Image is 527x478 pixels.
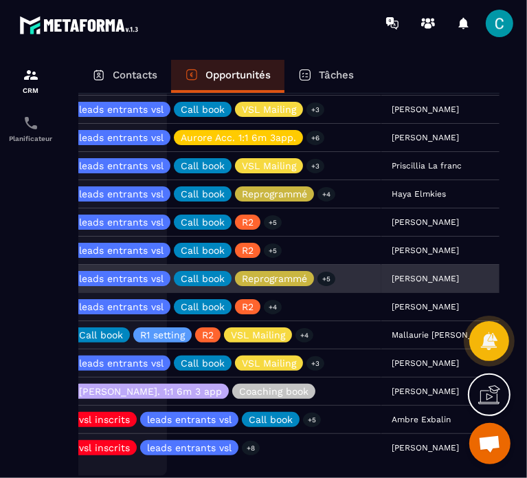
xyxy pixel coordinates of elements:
[79,161,164,171] p: leads entrants vsl
[3,135,58,142] p: Planificateur
[306,131,324,145] p: +6
[79,105,164,114] p: leads entrants vsl
[3,105,58,153] a: schedulerschedulerPlanificateur
[23,67,39,83] img: formation
[306,102,324,117] p: +3
[181,133,296,142] p: Aurore Acc. 1:1 6m 3app.
[79,274,164,283] p: leads entrants vsl
[79,358,164,368] p: leads entrants vsl
[79,302,164,312] p: leads entrants vsl
[147,415,232,424] p: leads entrants vsl
[79,330,123,340] p: Call book
[78,60,171,93] a: Contacts
[264,243,282,258] p: +5
[239,387,309,396] p: Coaching book
[205,69,271,81] p: Opportunités
[469,423,511,464] div: Ouvrir le chat
[284,60,368,93] a: Tâches
[113,69,157,81] p: Contacts
[3,56,58,105] a: formationformationCRM
[319,69,354,81] p: Tâches
[242,441,260,455] p: +8
[242,274,307,283] p: Reprogrammé
[264,215,282,230] p: +5
[147,443,232,453] p: leads entrants vsl
[79,443,130,453] p: vsl inscrits
[181,217,225,227] p: Call book
[79,217,164,227] p: leads entrants vsl
[306,356,324,371] p: +3
[181,161,225,171] p: Call book
[242,161,296,171] p: VSL Mailing
[242,217,254,227] p: R2
[79,246,164,255] p: leads entrants vsl
[202,330,214,340] p: R2
[317,187,335,202] p: +4
[242,358,296,368] p: VSL Mailing
[295,328,313,343] p: +4
[79,133,164,142] p: leads entrants vsl
[249,415,293,424] p: Call book
[23,115,39,131] img: scheduler
[242,189,307,199] p: Reprogrammé
[181,246,225,255] p: Call book
[79,387,222,396] p: [PERSON_NAME]. 1:1 6m 3 app
[181,274,225,283] p: Call book
[242,105,296,114] p: VSL Mailing
[317,272,335,286] p: +5
[303,413,321,427] p: +5
[171,60,284,93] a: Opportunités
[140,330,185,340] p: R1 setting
[231,330,285,340] p: VSL Mailing
[19,12,143,38] img: logo
[242,246,254,255] p: R2
[181,302,225,312] p: Call book
[306,159,324,173] p: +3
[3,87,58,94] p: CRM
[264,300,282,314] p: +4
[181,189,225,199] p: Call book
[79,189,164,199] p: leads entrants vsl
[79,415,130,424] p: vsl inscrits
[181,358,225,368] p: Call book
[242,302,254,312] p: R2
[181,105,225,114] p: Call book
